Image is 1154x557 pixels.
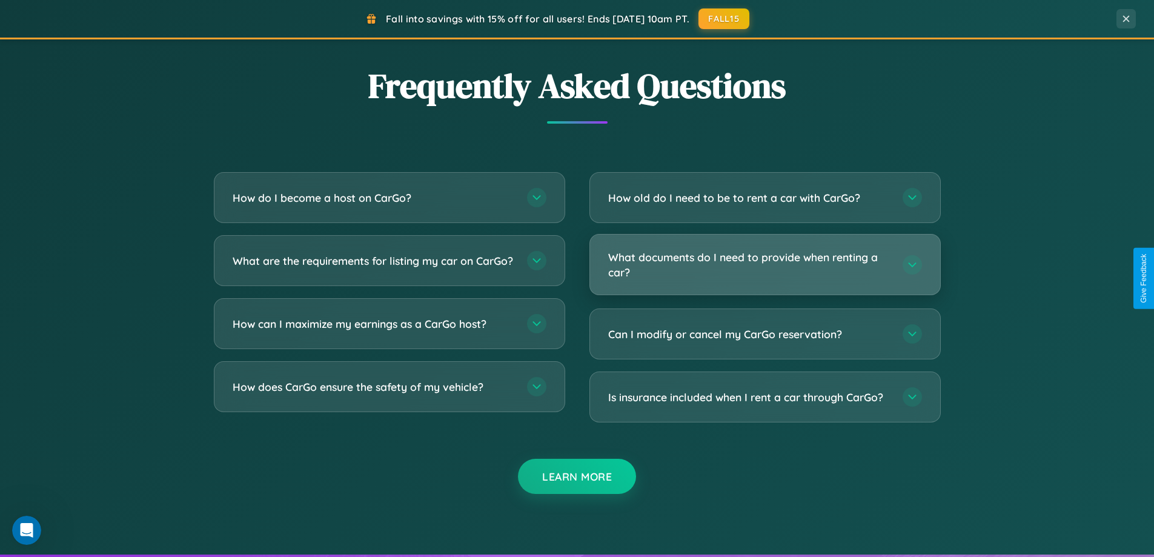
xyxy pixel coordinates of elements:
h3: How do I become a host on CarGo? [233,190,515,205]
h3: What documents do I need to provide when renting a car? [608,250,890,279]
h3: How old do I need to be to rent a car with CarGo? [608,190,890,205]
h2: Frequently Asked Questions [214,62,941,109]
span: Fall into savings with 15% off for all users! Ends [DATE] 10am PT. [386,13,689,25]
button: Learn More [518,459,636,494]
iframe: Intercom live chat [12,516,41,545]
h3: How does CarGo ensure the safety of my vehicle? [233,379,515,395]
button: FALL15 [698,8,749,29]
div: Give Feedback [1139,254,1148,303]
h3: Can I modify or cancel my CarGo reservation? [608,327,890,342]
h3: How can I maximize my earnings as a CarGo host? [233,316,515,332]
h3: Is insurance included when I rent a car through CarGo? [608,390,890,405]
h3: What are the requirements for listing my car on CarGo? [233,253,515,268]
